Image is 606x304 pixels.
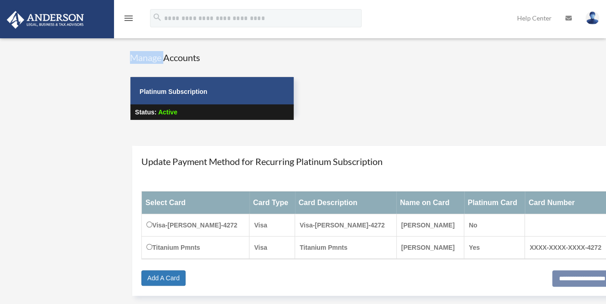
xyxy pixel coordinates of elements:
a: Add A Card [141,270,186,286]
td: Titanium Pmnts [142,236,249,259]
td: [PERSON_NAME] [396,236,464,259]
i: search [152,12,162,22]
td: No [464,214,525,236]
td: Visa [249,236,295,259]
td: Yes [464,236,525,259]
span: Active [158,108,177,116]
img: User Pic [585,11,599,25]
td: Visa [249,214,295,236]
th: Select Card [142,191,249,214]
td: [PERSON_NAME] [396,214,464,236]
a: menu [123,16,134,24]
img: Anderson Advisors Platinum Portal [4,11,87,29]
i: menu [123,13,134,24]
h4: Manage Accounts [130,51,294,64]
td: Visa-[PERSON_NAME]-4272 [295,214,396,236]
strong: Status: [135,108,156,116]
th: Name on Card [396,191,464,214]
strong: Platinum Subscription [140,88,207,95]
td: Visa-[PERSON_NAME]-4272 [142,214,249,236]
th: Card Description [295,191,396,214]
td: Titanium Pmnts [295,236,396,259]
th: Platinum Card [464,191,525,214]
th: Card Type [249,191,295,214]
